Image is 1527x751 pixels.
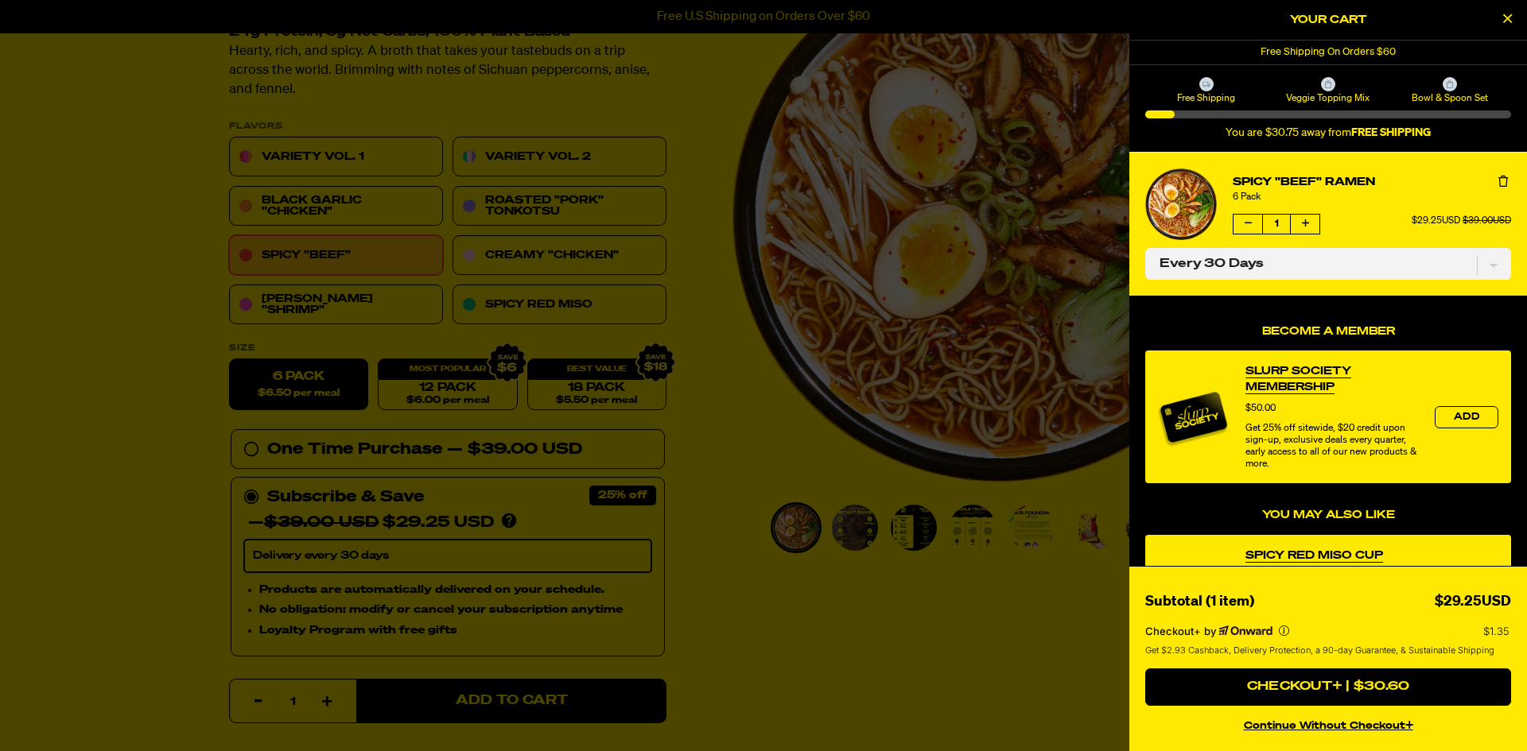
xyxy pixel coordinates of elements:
[1291,215,1319,234] button: Increase quantity of Spicy "Beef" Ramen
[1145,625,1201,637] span: Checkout+
[1262,215,1291,234] span: 1
[1245,548,1419,579] a: View Spicy Red Miso Cup Ramen
[1145,509,1511,522] h4: You may also like
[1204,625,1216,637] span: by
[1234,215,1262,234] button: Decrease quantity of Spicy "Beef" Ramen
[1233,191,1511,203] div: 6 Pack
[1145,153,1511,296] li: product
[1233,174,1511,191] a: Spicy "Beef" Ramen
[1129,41,1527,64] div: 1 of 1
[1145,126,1511,140] div: You are $30.75 away from
[1148,91,1265,104] span: Free Shipping
[1145,594,1254,609] span: Subtotal (1 item)
[1392,91,1509,104] span: Bowl & Spoon Set
[1145,712,1511,735] button: continue without Checkout+
[1145,8,1511,32] h2: Your Cart
[1412,216,1460,226] span: $29.25USD
[1435,590,1511,614] div: $29.25USD
[1351,127,1431,138] b: FREE SHIPPING
[1145,248,1511,280] select: Subscription delivery frequency
[1145,535,1511,679] div: product
[1145,350,1511,496] div: Become a Member
[1145,614,1511,668] section: Checkout+
[1495,8,1519,32] button: Close Cart
[1145,350,1511,483] div: product
[1245,423,1419,470] div: Get 25% off sitewide, $20 credit upon sign-up, exclusive deals every quarter, early access to all...
[1219,625,1272,637] a: Powered by Onward
[1145,168,1217,240] img: Spicy "Beef" Ramen
[1495,174,1511,190] button: Remove Spicy "Beef" Ramen
[1454,412,1479,422] span: Add
[1145,325,1511,339] h4: Become a Member
[1463,216,1511,226] span: $39.00USD
[1435,406,1498,428] button: Add the product, Slurp Society Membership to Cart
[1158,381,1230,453] img: Membership image
[1279,625,1289,636] button: More info
[1145,168,1217,240] a: View details for Spicy "Beef" Ramen
[1269,91,1386,104] span: Veggie Topping Mix
[1145,644,1494,657] span: Get $2.93 Cashback, Delivery Protection, a 90-day Guarantee, & Sustainable Shipping
[1245,363,1419,395] a: View Slurp Society Membership
[1245,404,1276,413] span: $50.00
[1145,668,1511,706] button: Checkout+ | $30.60
[1483,625,1511,637] p: $1.35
